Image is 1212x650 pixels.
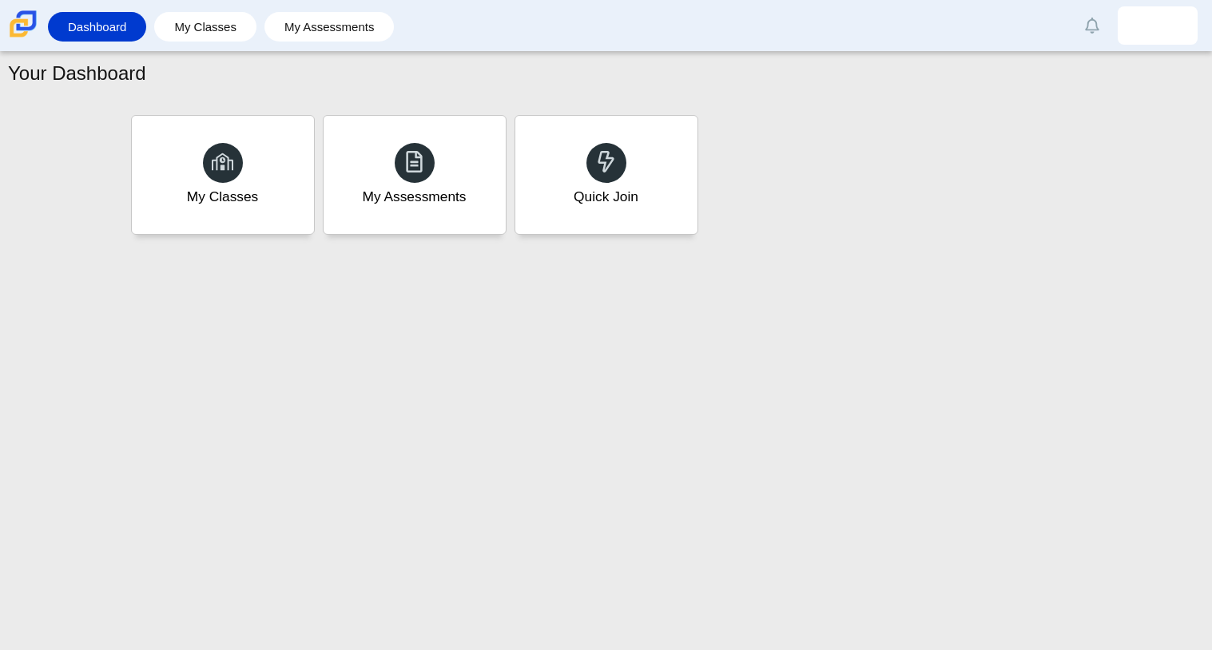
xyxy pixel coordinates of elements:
[515,115,698,235] a: Quick Join
[56,12,138,42] a: Dashboard
[6,30,40,43] a: Carmen School of Science & Technology
[6,7,40,41] img: Carmen School of Science & Technology
[1145,13,1170,38] img: ameiah.wolford.9d3ug5
[187,187,259,207] div: My Classes
[574,187,638,207] div: Quick Join
[363,187,467,207] div: My Assessments
[1118,6,1198,45] a: ameiah.wolford.9d3ug5
[272,12,387,42] a: My Assessments
[1075,8,1110,43] a: Alerts
[323,115,507,235] a: My Assessments
[162,12,248,42] a: My Classes
[131,115,315,235] a: My Classes
[8,60,146,87] h1: Your Dashboard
